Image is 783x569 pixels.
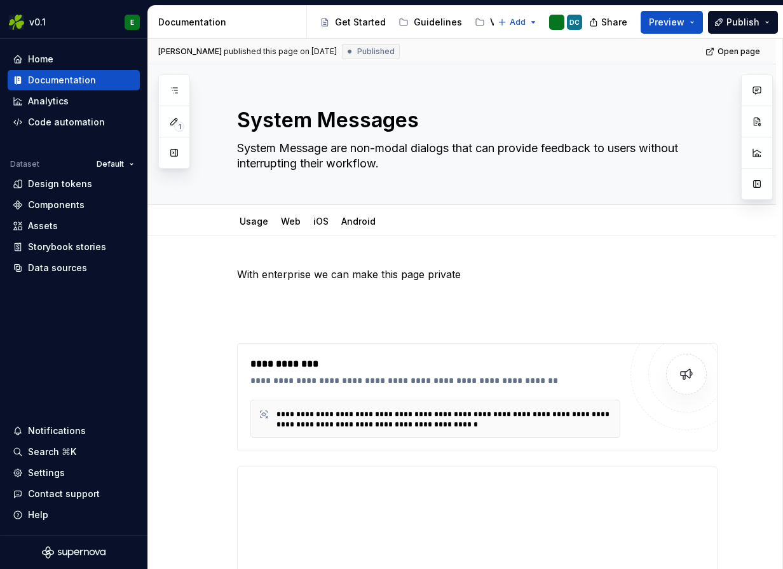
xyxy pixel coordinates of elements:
div: E [130,17,134,27]
div: Contact support [28,488,100,500]
button: v0.1E [3,8,145,36]
span: 1 [174,122,184,132]
button: Share [583,11,636,34]
button: Add [494,13,541,31]
div: Voice and Tone [490,16,560,29]
a: iOS [313,216,329,227]
div: Dataset [10,159,39,169]
div: Design tokens [28,178,92,190]
a: Android [341,216,376,227]
img: 56b5df98-d96d-4d7e-807c-0afdf3bdaefa.png [9,15,24,30]
div: Settings [28,467,65,479]
span: [PERSON_NAME] [158,46,222,57]
div: Documentation [28,74,96,87]
a: Analytics [8,91,140,111]
span: Open page [718,46,760,57]
a: Guidelines [393,12,467,32]
div: Analytics [28,95,69,108]
a: Storybook stories [8,237,140,257]
div: Data sources [28,262,87,274]
svg: Supernova Logo [42,546,106,559]
button: Preview [641,11,703,34]
a: Assets [8,216,140,236]
div: Web [276,207,306,234]
span: Add [510,17,526,27]
span: Publish [726,16,759,29]
div: published this page on [DATE] [224,46,337,57]
div: Android [336,207,381,234]
a: Usage [240,216,268,227]
div: Help [28,509,48,521]
div: Guidelines [414,16,462,29]
button: Notifications [8,421,140,441]
div: Usage [235,207,273,234]
div: DC [569,17,580,27]
textarea: System Message are non-modal dialogs that can provide feedback to users without interrupting thei... [235,138,715,174]
div: Page tree [315,10,491,35]
div: Notifications [28,425,86,437]
button: Search ⌘K [8,442,140,462]
button: Contact support [8,484,140,504]
button: Help [8,505,140,525]
div: Get Started [335,16,386,29]
div: v0.1 [29,16,46,29]
a: Code automation [8,112,140,132]
a: Documentation [8,70,140,90]
a: Home [8,49,140,69]
a: Components [8,195,140,215]
a: Data sources [8,258,140,278]
div: Documentation [158,16,301,29]
span: Published [357,46,395,57]
div: Assets [28,220,58,232]
div: iOS [308,207,334,234]
div: Search ⌘K [28,446,76,458]
span: Share [601,16,627,29]
div: Code automation [28,116,105,129]
a: Get Started [315,12,391,32]
a: Voice and Tone [470,12,565,32]
a: Open page [702,43,766,60]
span: Preview [649,16,684,29]
button: Default [91,155,140,173]
a: Web [281,216,301,227]
div: Storybook stories [28,241,106,253]
button: Publish [708,11,778,34]
div: Components [28,199,85,211]
a: Settings [8,463,140,483]
p: With enterprise we can make this page private [237,267,718,282]
span: Default [97,159,124,169]
div: Home [28,53,53,66]
a: Design tokens [8,174,140,194]
textarea: System Messages [235,105,715,136]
